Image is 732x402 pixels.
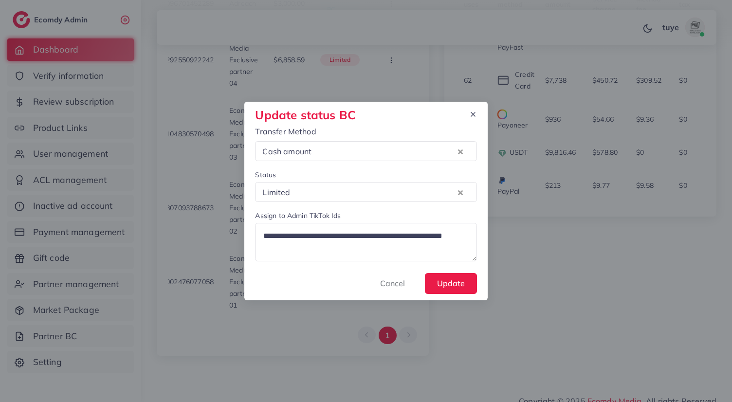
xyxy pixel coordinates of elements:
[293,184,456,200] input: Search for option
[260,185,292,200] span: Limited
[425,273,477,294] button: Update
[255,211,341,220] label: Assign to Admin TikTok Ids
[260,145,313,159] span: Cash amount
[368,273,417,294] button: Cancel
[255,108,355,122] h3: Update status BC
[255,182,476,202] div: Search for option
[255,170,276,180] label: Status
[314,144,455,159] input: Search for option
[458,146,463,157] button: Clear Selected
[255,141,476,161] div: Search for option
[255,126,476,141] legend: Transfer Method
[458,186,463,198] button: Clear Selected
